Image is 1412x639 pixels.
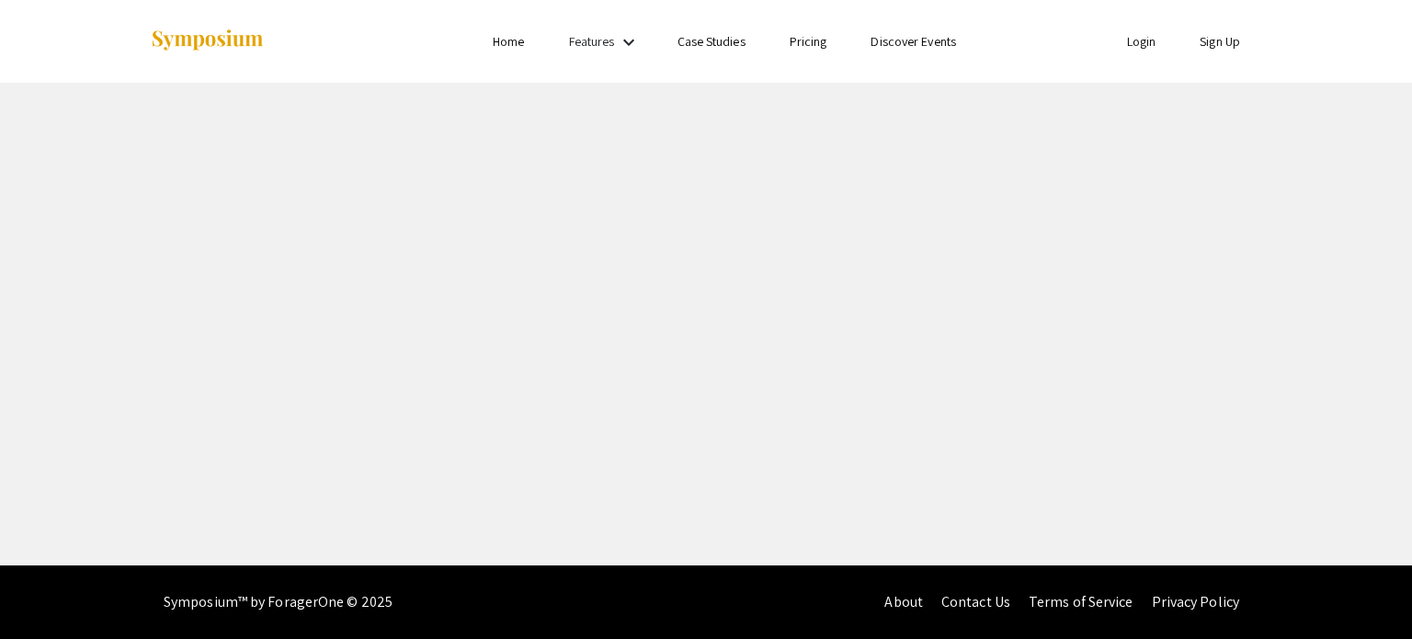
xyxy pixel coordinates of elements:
a: Discover Events [871,33,956,50]
a: Sign Up [1200,33,1240,50]
img: Symposium by ForagerOne [150,29,265,53]
div: Symposium™ by ForagerOne © 2025 [164,565,393,639]
mat-icon: Expand Features list [618,31,640,53]
a: Login [1127,33,1156,50]
a: Pricing [790,33,827,50]
a: Terms of Service [1029,592,1133,611]
a: About [884,592,923,611]
a: Features [569,33,615,50]
a: Case Studies [678,33,746,50]
a: Contact Us [941,592,1010,611]
a: Home [493,33,524,50]
a: Privacy Policy [1152,592,1239,611]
